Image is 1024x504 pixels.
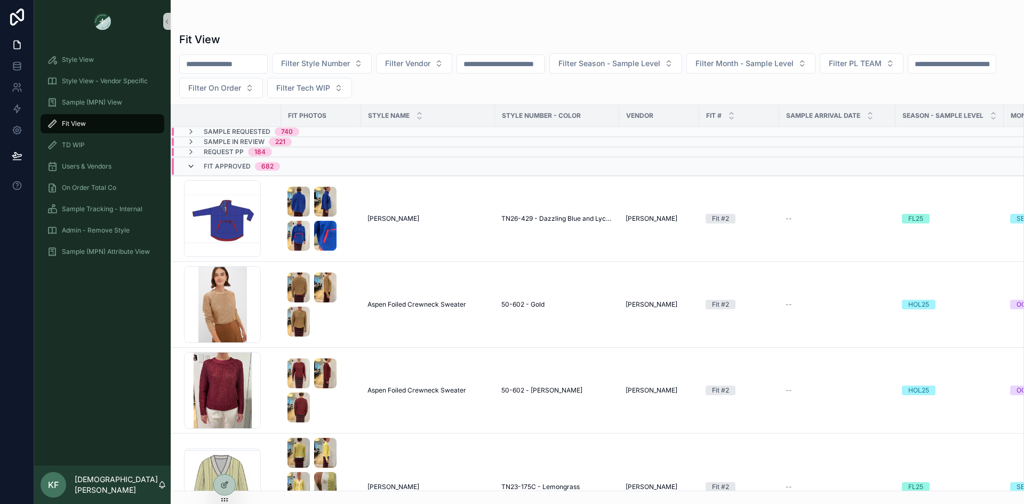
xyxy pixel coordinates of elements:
button: Select Button [549,53,682,74]
span: Filter PL TEAM [829,58,882,69]
img: App logo [94,13,111,30]
img: IMG_3996.jpeg [287,221,310,251]
span: Filter Month - Sample Level [695,58,794,69]
img: E643F493-50F3-41C4-9582-2048F13BFBCE.JPG [287,393,310,422]
p: [DEMOGRAPHIC_DATA][PERSON_NAME] [75,474,158,495]
span: [PERSON_NAME] [626,300,677,309]
span: Users & Vendors [62,162,111,171]
a: Fit #2 [706,482,773,492]
span: Season - Sample Level [902,111,983,120]
span: Filter Tech WIP [276,83,330,93]
button: Select Button [820,53,903,74]
a: Sample Tracking - Internal [41,199,164,219]
a: [PERSON_NAME] [626,483,693,491]
a: HOL25 [902,386,997,395]
span: -- [786,483,792,491]
a: -- [786,214,889,223]
a: HOL25 [902,300,997,309]
span: -- [786,300,792,309]
span: Request PP [204,148,244,156]
span: TN23-175C - Lemongrass [501,483,580,491]
span: Fit Approved [204,162,251,171]
span: Sample Arrival Date [786,111,860,120]
img: IMG_3988.jpeg [287,472,310,502]
a: Aspen Foiled Crewneck Sweater [367,386,489,395]
img: IMG_3983.jpeg [314,273,337,302]
img: IMG_3989.jpeg [314,438,337,468]
a: Fit #2 [706,300,773,309]
span: -- [786,386,792,395]
a: IMG_3998.jpegIMG_3997.jpegIMG_3996.jpeg04052ECD-F1EB-4831-B351-A4190295A870.JPG [287,187,355,251]
img: IMG_4037.jpeg [314,472,337,502]
a: Fit View [41,114,164,133]
span: -- [786,214,792,223]
a: -- [786,300,889,309]
h1: Fit View [179,32,220,47]
div: HOL25 [908,386,929,395]
a: FL25 [902,214,997,223]
span: 50-602 - Gold [501,300,545,309]
a: 68BCF0CA-1FE0-4E0C-86E7-C7A8E4EF3E2D.JPGB54ACAB0-A960-49B2-A157-FC13D6753F8F.JPGE643F493-50F3-41C... [287,358,355,422]
span: Sample In Review [204,138,265,146]
a: TD WIP [41,135,164,155]
a: [PERSON_NAME] [626,386,693,395]
a: TN23-175C - Lemongrass [501,483,613,491]
span: TD WIP [62,141,85,149]
button: Select Button [272,53,372,74]
a: Fit #2 [706,386,773,395]
img: B54ACAB0-A960-49B2-A157-FC13D6753F8F.JPG [314,358,337,388]
div: Fit #2 [712,214,729,223]
span: [PERSON_NAME] [367,483,419,491]
span: Fit View [62,119,86,128]
a: Sample (MPN) Attribute View [41,242,164,261]
span: Sample Tracking - Internal [62,205,142,213]
span: Filter Vendor [385,58,430,69]
span: Fit # [706,111,722,120]
div: scrollable content [34,43,171,275]
div: Fit #2 [712,482,729,492]
a: IMG_3984.jpegIMG_3983.jpegIMG_3982.jpeg [287,273,355,337]
span: Sample Requested [204,127,270,136]
span: Style View - Vendor Specific [62,77,148,85]
div: 221 [275,138,285,146]
div: 740 [281,127,293,136]
a: Fit #2 [706,214,773,223]
a: Users & Vendors [41,157,164,176]
span: [PERSON_NAME] [626,386,677,395]
span: KF [48,478,59,491]
span: Sample (MPN) Attribute View [62,247,150,256]
div: 682 [261,162,274,171]
img: IMG_3997.jpeg [314,187,337,217]
img: 68BCF0CA-1FE0-4E0C-86E7-C7A8E4EF3E2D.JPG [287,358,310,388]
span: [PERSON_NAME] [367,214,419,223]
a: FL25 [902,482,997,492]
a: [PERSON_NAME] [626,300,693,309]
a: On Order Total Co [41,178,164,197]
button: Select Button [686,53,815,74]
a: Style View [41,50,164,69]
a: Aspen Foiled Crewneck Sweater [367,300,489,309]
a: Admin - Remove Style [41,221,164,240]
a: [PERSON_NAME] [626,214,693,223]
a: -- [786,483,889,491]
a: 50-602 - Gold [501,300,613,309]
span: Style View [62,55,94,64]
span: [PERSON_NAME] [626,483,677,491]
img: IMG_3998.jpeg [287,187,310,217]
span: STYLE NAME [368,111,410,120]
div: FL25 [908,214,923,223]
img: IMG_3982.jpeg [287,307,310,337]
div: Fit #2 [712,386,729,395]
a: Sample (MPN) View [41,93,164,112]
span: Aspen Foiled Crewneck Sweater [367,386,466,395]
span: 50-602 - [PERSON_NAME] [501,386,582,395]
a: [PERSON_NAME] [367,214,489,223]
span: [PERSON_NAME] [626,214,677,223]
div: 184 [254,148,266,156]
span: Vendor [626,111,653,120]
span: Aspen Foiled Crewneck Sweater [367,300,466,309]
img: IMG_3984.jpeg [287,273,310,302]
span: Filter Season - Sample Level [558,58,660,69]
span: Admin - Remove Style [62,226,130,235]
span: Fit Photos [288,111,326,120]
